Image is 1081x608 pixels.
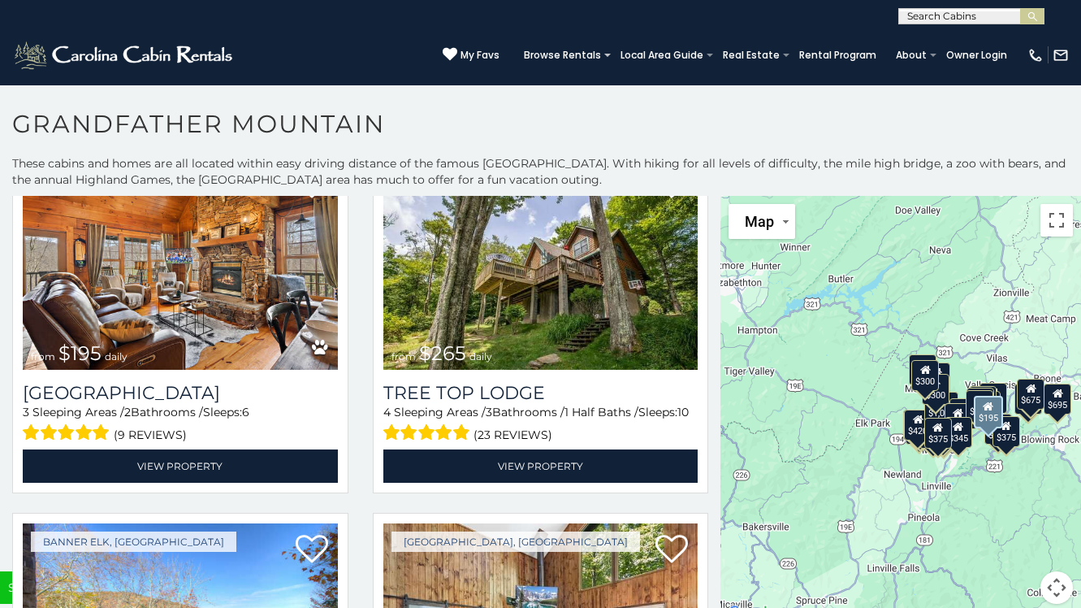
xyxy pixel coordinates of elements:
div: $375 [992,416,1020,447]
div: Sleeping Areas / Bathrooms / Sleeps: [383,404,698,445]
div: $675 [1017,379,1044,410]
div: $425 [909,354,936,385]
a: My Favs [443,47,499,63]
span: Map [745,213,774,230]
img: Tree Top Lodge [383,159,698,370]
span: $195 [58,341,102,365]
div: $325 [970,386,997,417]
a: Browse Rentals [516,44,609,67]
a: Rental Program [791,44,884,67]
span: My Favs [461,48,499,63]
button: Toggle fullscreen view [1040,204,1073,237]
div: $195 [974,396,1003,428]
div: $205 [966,390,993,421]
a: View Property [23,449,338,483]
span: 3 [486,405,492,419]
button: Change map style [729,204,795,239]
a: Tree Top Lodge [383,382,698,404]
div: $436 [945,403,972,434]
span: $265 [419,341,466,365]
span: from [391,350,416,363]
span: daily [105,350,128,363]
div: $695 [1044,384,1072,415]
div: $375 [984,414,1012,445]
img: phone-regular-white.png [1027,47,1044,63]
a: View Property [383,449,698,483]
a: [GEOGRAPHIC_DATA] [23,382,338,404]
a: Add to favorites [655,533,688,567]
span: (9 reviews) [114,424,187,445]
img: Boulder Lodge [23,159,338,370]
span: 3 [23,405,29,419]
div: $420 [904,410,932,441]
img: White-1-2.png [12,39,237,72]
div: $305 [949,398,977,429]
div: Sleeping Areas / Bathrooms / Sleeps: [23,404,338,445]
a: About [888,44,935,67]
a: Banner Elk, [GEOGRAPHIC_DATA] [31,532,236,552]
div: $1,095 [924,392,958,423]
a: [GEOGRAPHIC_DATA], [GEOGRAPHIC_DATA] [391,532,640,552]
div: $375 [924,418,952,449]
span: 10 [677,405,689,419]
span: from [31,350,55,363]
div: $400 [966,388,994,419]
span: 2 [124,405,131,419]
a: Local Area Guide [612,44,711,67]
span: 6 [242,405,249,419]
a: Owner Login [938,44,1015,67]
a: Tree Top Lodge from $265 daily [383,159,698,370]
div: $315 [1014,384,1042,415]
span: 4 [383,405,391,419]
div: $345 [945,417,972,448]
h3: Boulder Lodge [23,382,338,404]
span: 1 Half Baths / [564,405,638,419]
span: daily [469,350,492,363]
span: (23 reviews) [473,424,552,445]
button: Map camera controls [1040,571,1073,604]
div: $300 [911,360,939,391]
a: Add to favorites [296,533,328,567]
img: mail-regular-white.png [1053,47,1069,63]
div: $485 [979,383,1007,414]
a: Real Estate [715,44,788,67]
a: Boulder Lodge from $195 daily [23,159,338,370]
